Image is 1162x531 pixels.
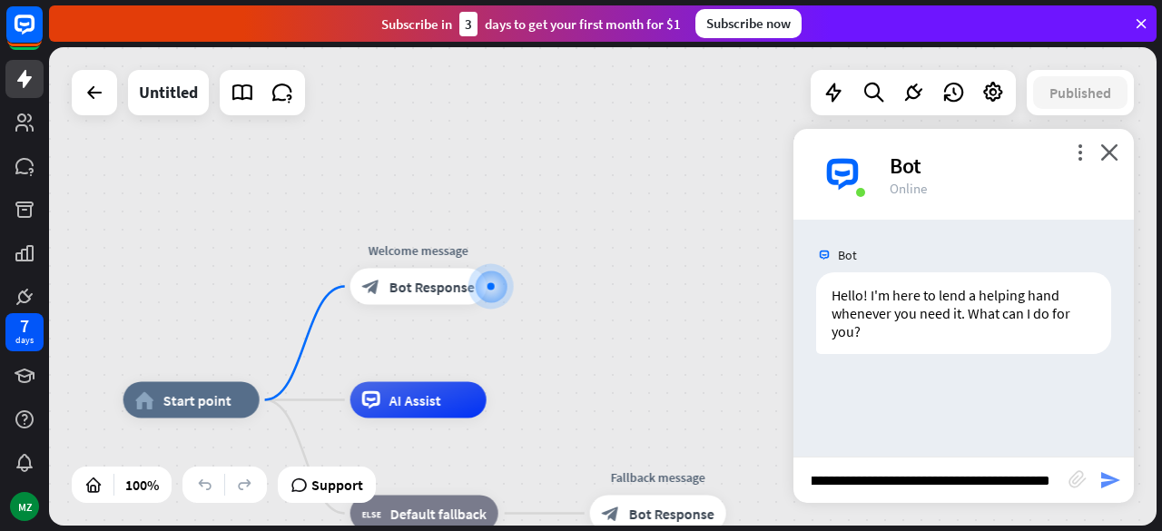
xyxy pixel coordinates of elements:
span: Bot Response [389,278,475,296]
i: block_fallback [362,505,381,523]
span: Bot [838,247,857,263]
i: block_bot_response [362,278,380,296]
i: close [1100,143,1118,161]
div: Welcome message [337,241,500,260]
span: Default fallback [390,505,487,523]
i: send [1099,469,1121,491]
div: Subscribe in days to get your first month for $1 [381,12,681,36]
div: Subscribe now [695,9,802,38]
div: Fallback message [576,468,740,487]
i: block_attachment [1068,470,1087,488]
div: MZ [10,492,39,521]
span: Start point [163,391,231,409]
span: Bot Response [629,505,714,523]
div: 7 [20,318,29,334]
div: Untitled [139,70,198,115]
div: 100% [120,470,164,499]
div: Hello! I'm here to lend a helping hand whenever you need it. What can I do for you? [816,272,1111,354]
span: AI Assist [389,391,441,409]
i: home_2 [135,391,154,409]
div: Bot [890,152,1112,180]
a: 7 days [5,313,44,351]
button: Published [1033,76,1128,109]
div: days [15,334,34,347]
span: Support [311,470,363,499]
i: more_vert [1071,143,1088,161]
div: 3 [459,12,478,36]
div: Online [890,180,1112,197]
i: block_bot_response [602,505,620,523]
